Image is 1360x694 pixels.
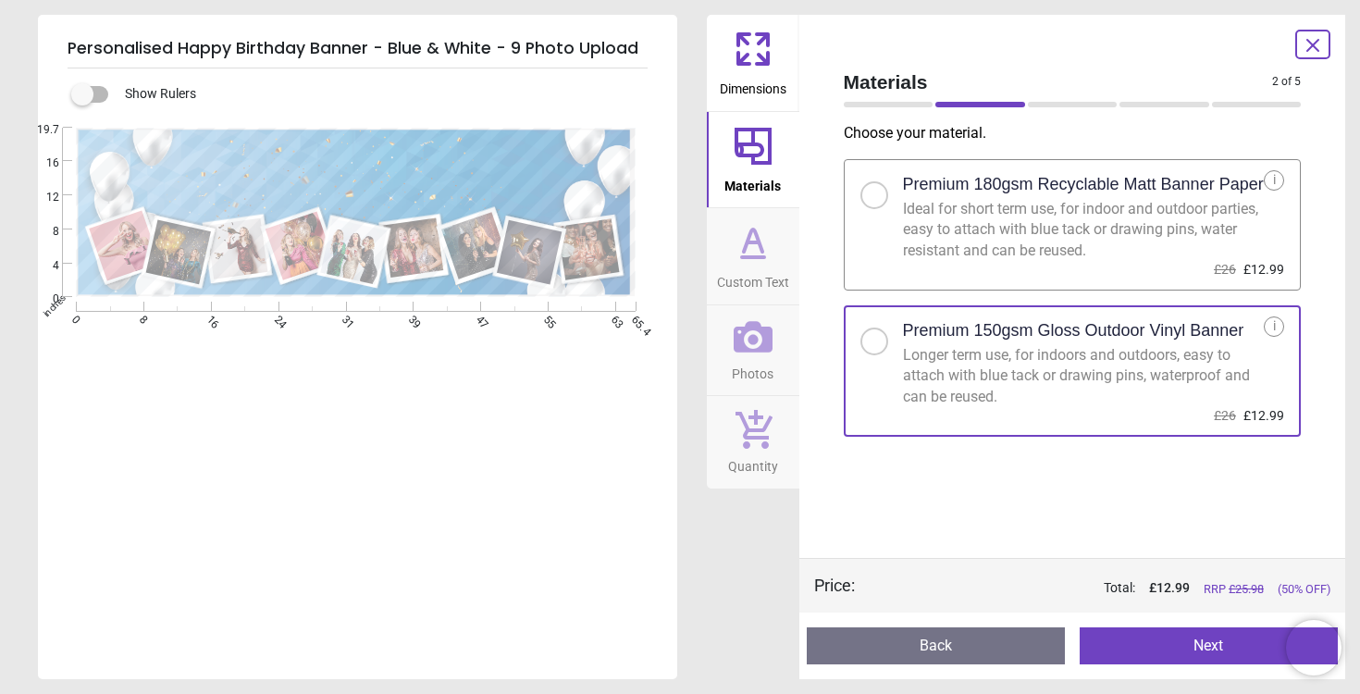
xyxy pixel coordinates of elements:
span: 0 [24,291,59,307]
button: Quantity [707,396,799,489]
button: Dimensions [707,15,799,111]
span: £26 [1214,262,1236,277]
span: RRP [1204,581,1264,598]
span: Dimensions [720,71,786,99]
button: Custom Text [707,208,799,304]
div: Show Rulers [82,83,677,105]
div: Total: [883,579,1331,598]
button: Back [807,627,1065,664]
span: £ 25.98 [1229,582,1264,596]
span: 16 [24,155,59,171]
span: 12 [24,190,59,205]
span: £26 [1214,408,1236,423]
span: 2 of 5 [1272,74,1301,90]
div: i [1264,316,1284,337]
button: Next [1080,627,1338,664]
span: 12.99 [1156,580,1190,595]
div: Longer term use, for indoors and outdoors, easy to attach with blue tack or drawing pins, waterpr... [903,345,1265,407]
span: £12.99 [1243,262,1284,277]
span: 8 [24,224,59,240]
div: i [1264,170,1284,191]
div: Price : [814,574,855,597]
span: 4 [24,258,59,274]
span: (50% OFF) [1278,581,1330,598]
span: £ [1149,579,1190,598]
h2: Premium 180gsm Recyclable Matt Banner Paper [903,173,1264,196]
span: £12.99 [1243,408,1284,423]
span: Materials [844,68,1273,95]
span: Quantity [728,449,778,477]
h5: Personalised Happy Birthday Banner - Blue & White - 9 Photo Upload [68,30,648,68]
button: Materials [707,112,799,208]
button: Photos [707,305,799,396]
p: Choose your material . [844,123,1317,143]
div: Ideal for short term use, for indoor and outdoor parties, easy to attach with blue tack or drawin... [903,199,1265,261]
iframe: Brevo live chat [1286,620,1341,675]
span: Materials [724,168,781,196]
span: Photos [732,356,773,384]
h2: Premium 150gsm Gloss Outdoor Vinyl Banner [903,319,1244,342]
span: 19.7 [24,122,59,138]
span: Custom Text [717,265,789,292]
